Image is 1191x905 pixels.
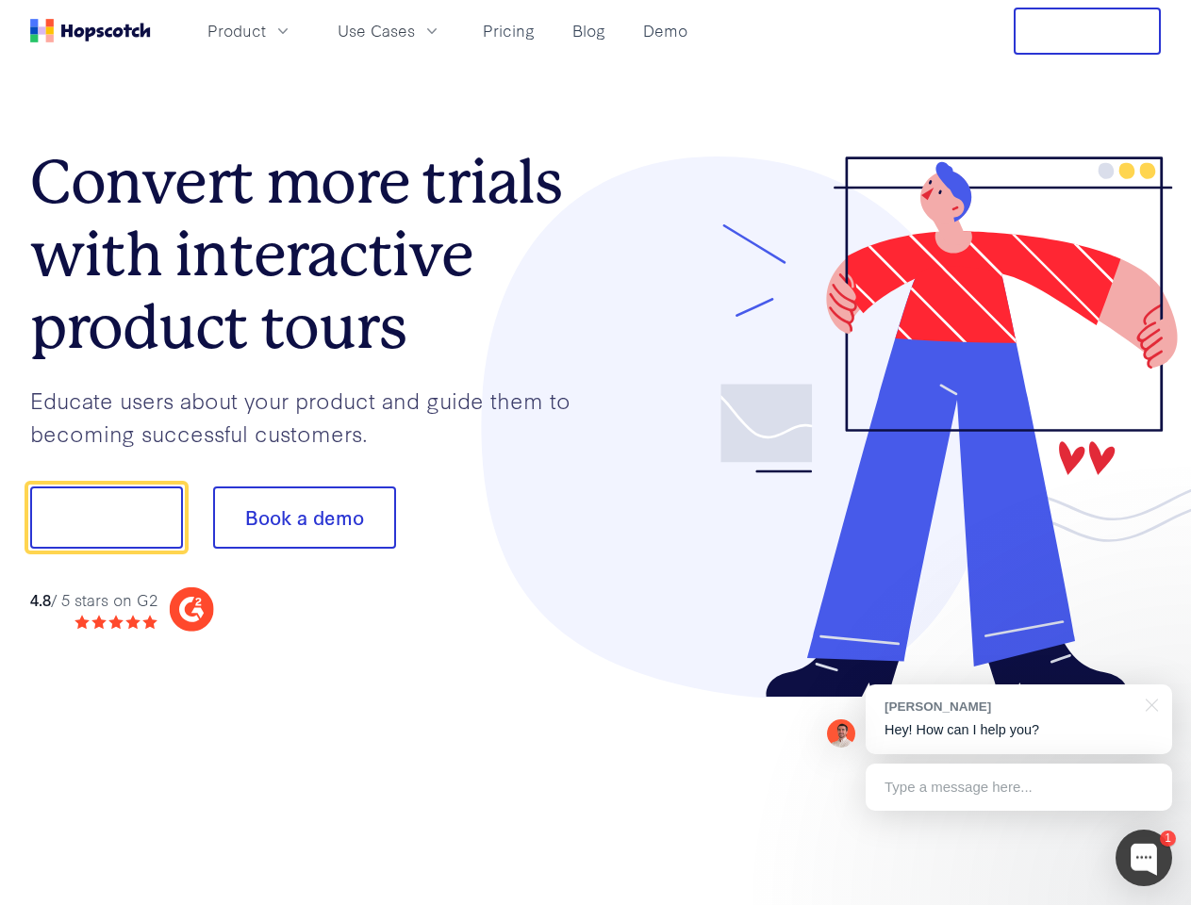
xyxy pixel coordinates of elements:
div: / 5 stars on G2 [30,588,157,612]
p: Educate users about your product and guide them to becoming successful customers. [30,384,596,449]
h1: Convert more trials with interactive product tours [30,146,596,363]
p: Hey! How can I help you? [885,720,1153,740]
div: 1 [1160,831,1176,847]
button: Use Cases [326,15,453,46]
button: Show me! [30,486,183,549]
a: Demo [636,15,695,46]
button: Product [196,15,304,46]
a: Blog [565,15,613,46]
img: Mark Spera [827,719,855,748]
div: [PERSON_NAME] [885,698,1134,716]
a: Pricing [475,15,542,46]
span: Use Cases [338,19,415,42]
a: Home [30,19,151,42]
span: Product [207,19,266,42]
div: Type a message here... [866,764,1172,811]
strong: 4.8 [30,588,51,610]
button: Free Trial [1014,8,1161,55]
button: Book a demo [213,486,396,549]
